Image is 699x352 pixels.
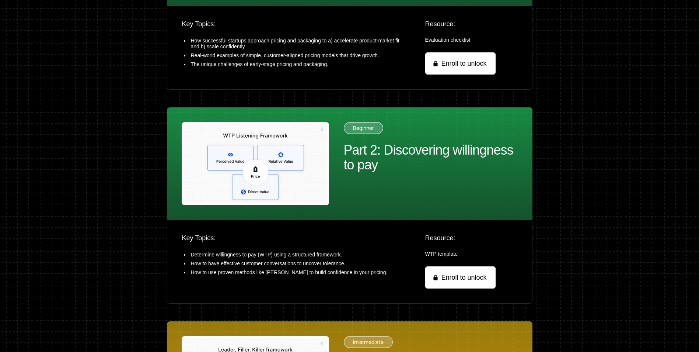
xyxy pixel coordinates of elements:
[182,122,329,205] img: image (36).png
[425,235,517,241] div: Resource:
[182,21,408,27] div: Key Topics:
[189,36,408,51] li: How successful startups approach pricing and packaging to a) accelerate product-market fit and b)...
[189,51,408,60] li: Real-world examples of simple, customer-aligned pricing models that drive growth.
[425,52,496,75] a: Enroll to unlock
[425,36,517,44] div: Evaluation checklist
[189,250,408,259] li: Determine willingness to pay (WTP) using a structured framework.
[441,58,487,69] span: Enroll to unlock
[182,235,408,241] div: Key Topics:
[425,266,496,289] a: Enroll to unlock
[344,143,518,172] div: Part 2: Discovering willingness to pay
[441,272,487,283] span: Enroll to unlock
[425,21,517,27] div: Resource:
[425,250,517,258] div: WTP template
[189,268,408,277] li: How to use proven methods like [PERSON_NAME] to build confidence in your pricing.
[344,336,393,348] div: intermediate
[189,259,408,268] li: How to have effective customer conversations to uncover tolerance.
[189,60,408,69] li: The unique challenges of early-stage pricing and packaging.
[344,122,383,134] div: beginner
